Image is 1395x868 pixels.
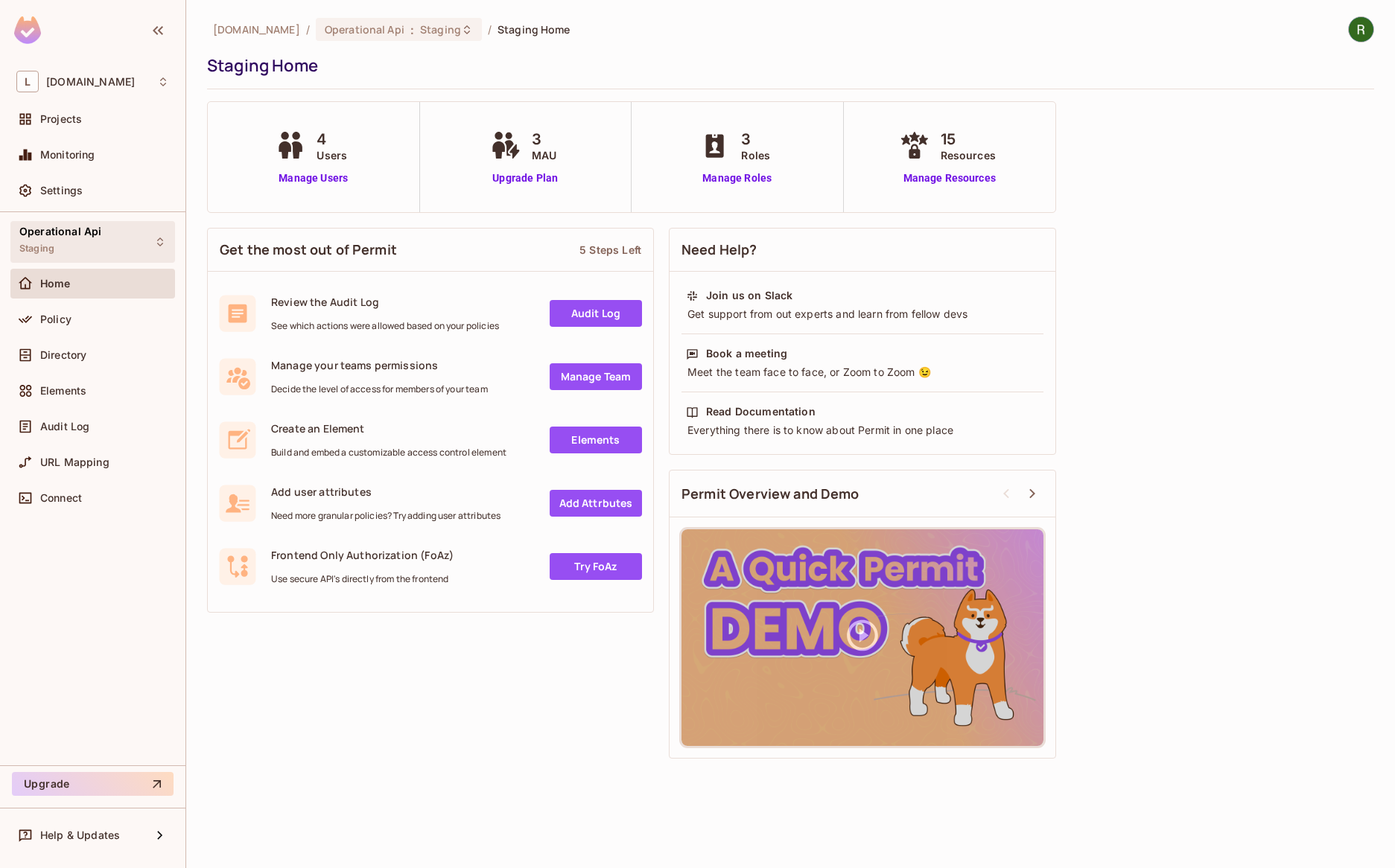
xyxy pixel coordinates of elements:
div: Book a meeting [706,346,787,361]
span: Use secure API's directly from the frontend [271,573,454,585]
span: Directory [40,349,86,361]
span: 15 [941,128,996,150]
div: 5 Steps Left [579,243,641,257]
span: Roles [741,147,770,163]
span: Help & Updates [40,829,120,841]
div: Staging Home [207,54,1367,77]
span: Permit Overview and Demo [681,485,859,503]
a: Manage Users [272,170,355,186]
span: Users [317,147,347,163]
a: Manage Team [550,363,642,390]
span: Frontend Only Authorization (FoAz) [271,548,454,562]
span: Home [40,278,71,290]
span: Operational Api [325,22,404,36]
span: Decide the level of access for members of your team [271,383,488,395]
a: Elements [550,427,642,453]
img: SReyMgAAAABJRU5ErkJggg== [14,16,41,44]
span: Need more granular policies? Try adding user attributes [271,510,501,522]
span: MAU [532,147,556,163]
span: Staging [420,22,461,36]
span: Operational Api [19,226,101,237]
button: Upgrade [12,772,174,796]
span: 3 [532,128,556,150]
a: Upgrade Plan [487,170,564,186]
span: 4 [317,128,347,150]
span: Manage your teams permissions [271,358,488,372]
a: Manage Resources [896,170,1003,186]
span: Staging [19,243,54,255]
span: L [16,71,39,92]
span: : [410,24,415,36]
img: Rodrigo López Rojas [1349,17,1373,42]
span: Monitoring [40,149,95,161]
span: Review the Audit Log [271,295,499,309]
a: Add Attrbutes [550,490,642,517]
span: Staging Home [498,22,571,36]
a: Audit Log [550,300,642,327]
div: Everything there is to know about Permit in one place [686,423,1039,438]
span: the active workspace [213,22,300,36]
span: Need Help? [681,240,757,259]
span: Resources [941,147,996,163]
li: / [306,22,310,36]
span: Projects [40,113,82,125]
span: Create an Element [271,421,506,435]
span: URL Mapping [40,456,109,468]
div: Join us on Slack [706,288,792,303]
span: Add user attributes [271,485,501,499]
span: Audit Log [40,421,89,433]
div: Get support from out experts and learn from fellow devs [686,307,1039,322]
div: Read Documentation [706,404,816,419]
div: Meet the team face to face, or Zoom to Zoom 😉 [686,365,1039,380]
span: Workspace: lakpa.cl [46,76,135,88]
li: / [488,22,492,36]
span: 3 [741,128,770,150]
span: Get the most out of Permit [220,240,397,259]
a: Manage Roles [696,170,778,186]
span: Settings [40,185,83,197]
span: Policy [40,313,72,325]
span: Elements [40,385,86,397]
a: Try FoAz [550,553,642,580]
span: Connect [40,492,82,504]
span: See which actions were allowed based on your policies [271,320,499,332]
span: Build and embed a customizable access control element [271,447,506,459]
